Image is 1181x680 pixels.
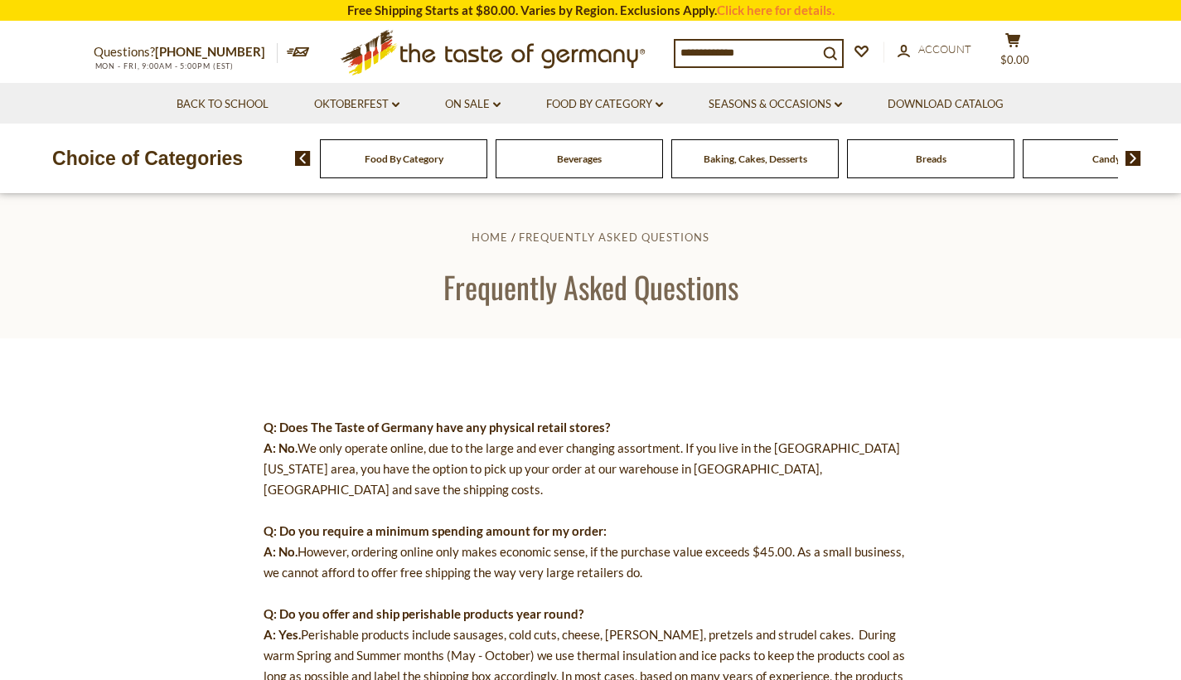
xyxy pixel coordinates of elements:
[177,95,269,114] a: Back to School
[888,95,1004,114] a: Download Catalog
[918,42,971,56] span: Account
[94,61,235,70] span: MON - FRI, 9:00AM - 5:00PM (EST)
[519,231,709,244] a: Frequently Asked Questions
[898,41,971,59] a: Account
[295,151,311,166] img: previous arrow
[155,44,265,59] a: [PHONE_NUMBER]
[1092,153,1120,165] a: Candy
[546,95,663,114] a: Food By Category
[314,95,399,114] a: Oktoberfest
[445,95,501,114] a: On Sale
[916,153,946,165] a: Breads
[264,544,298,559] strong: A: No.
[557,153,602,165] a: Beverages
[1000,53,1029,66] span: $0.00
[264,606,583,621] strong: Q: Do you offer and ship perishable products year round?
[94,41,278,63] p: Questions?
[709,95,842,114] a: Seasons & Occasions
[264,420,610,435] strong: Q: Does The Taste of Germany have any physical retail stores?
[472,231,508,244] a: Home
[264,440,298,455] strong: A: No.
[704,153,807,165] a: Baking, Cakes, Desserts
[365,153,443,165] a: Food By Category
[264,523,607,538] strong: Q: Do you require a minimum spending amount for my order:
[717,2,835,17] a: Click here for details.
[264,627,301,642] strong: A: Yes.
[1125,151,1141,166] img: next arrow
[51,268,1130,305] h1: Frequently Asked Questions
[989,32,1038,74] button: $0.00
